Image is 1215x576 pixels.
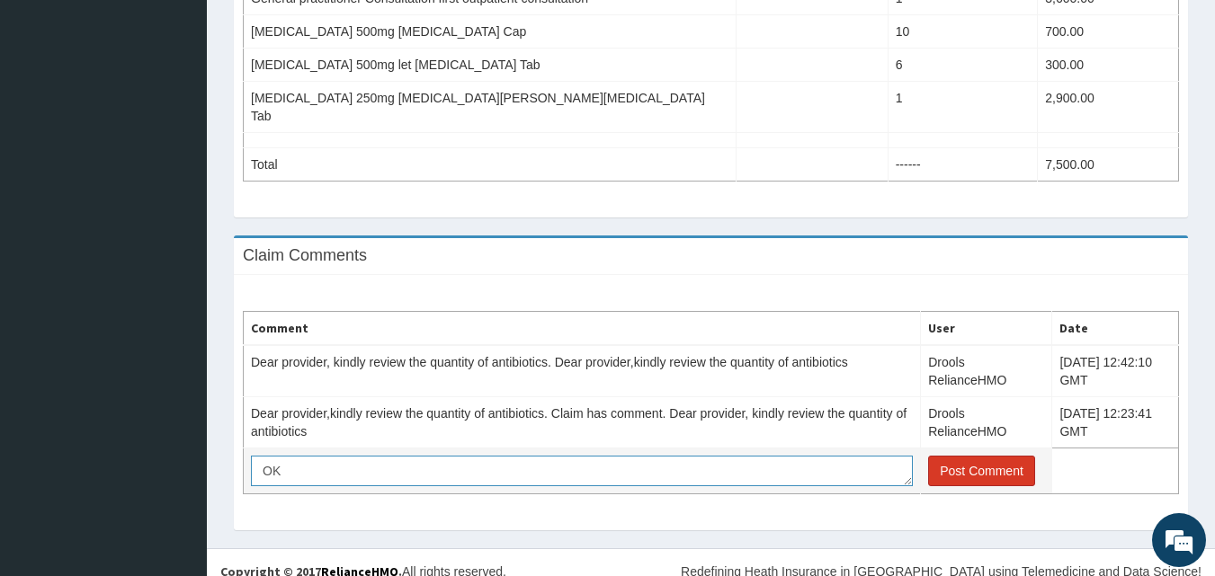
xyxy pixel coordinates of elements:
td: ------ [888,148,1038,182]
div: Chat with us now [94,101,302,124]
td: 10 [888,15,1038,49]
th: Comment [244,312,921,346]
td: Dear provider, kindly review the quantity of antibiotics. Dear provider,kindly review the quantit... [244,345,921,397]
button: Post Comment [928,456,1035,486]
td: [MEDICAL_DATA] 500mg let [MEDICAL_DATA] Tab [244,49,737,82]
td: Dear provider,kindly review the quantity of antibiotics. Claim has comment. Dear provider, kindly... [244,397,921,448]
div: Minimize live chat window [295,9,338,52]
textarea: Type your message and hit 'Enter' [9,385,343,448]
img: d_794563401_company_1708531726252_794563401 [33,90,73,135]
textarea: OK [251,456,913,486]
td: 700.00 [1038,15,1179,49]
h3: Claim Comments [243,247,367,263]
span: We're online! [104,173,248,355]
td: [MEDICAL_DATA] 500mg [MEDICAL_DATA] Cap [244,15,737,49]
th: Date [1052,312,1179,346]
td: 7,500.00 [1038,148,1179,182]
td: [DATE] 12:42:10 GMT [1052,345,1179,397]
td: [MEDICAL_DATA] 250mg [MEDICAL_DATA][PERSON_NAME][MEDICAL_DATA] Tab [244,82,737,133]
td: 1 [888,82,1038,133]
td: Total [244,148,737,182]
td: [DATE] 12:23:41 GMT [1052,397,1179,448]
td: 6 [888,49,1038,82]
td: Drools RelianceHMO [921,345,1052,397]
th: User [921,312,1052,346]
td: Drools RelianceHMO [921,397,1052,448]
td: 2,900.00 [1038,82,1179,133]
td: 300.00 [1038,49,1179,82]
